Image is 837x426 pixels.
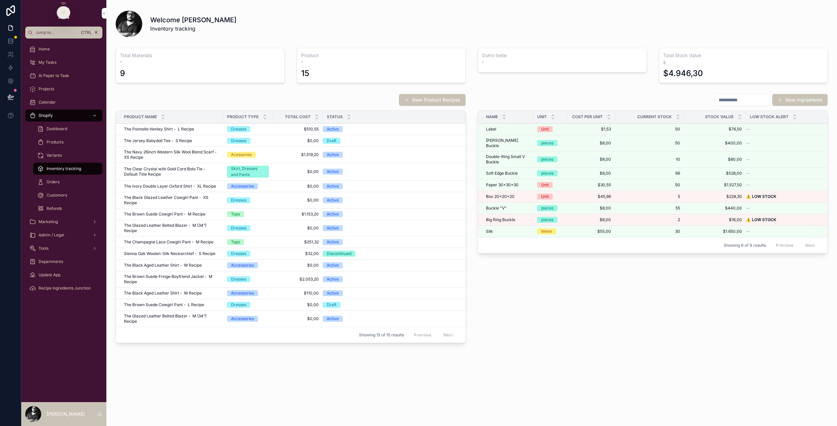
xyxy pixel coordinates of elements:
[124,291,219,296] a: The Black Aged Leather Shirt - M Recipe
[124,184,219,189] a: The Ivory Double Layer Oxford Shirt - XL Recipe
[688,229,742,234] span: $1.650,00
[277,127,319,132] span: $510,55
[486,127,529,132] a: Label
[619,157,680,162] a: 10
[33,163,102,175] a: Inventory tracking
[323,183,457,189] a: Active
[537,156,564,162] a: pieces
[80,29,92,36] span: Ctrl
[746,206,750,211] span: --
[688,194,742,199] span: $228,30
[124,195,219,206] a: The Black Glazed Leather Cowgirl Pant - XS Recipe
[327,169,339,175] div: Active
[124,149,219,160] span: The Navy 26inch Western Silk Wool Blend Scarf - XS Recipe
[124,223,219,233] a: The Glazed Leather Belted Blazer - M (34”) Recipe
[120,52,281,59] h3: Total Materials
[663,52,824,59] h3: Total Stock Value
[323,138,457,144] a: Draft
[746,171,819,176] a: --
[39,219,58,224] span: Marketing
[323,225,457,231] a: Active
[486,127,496,132] span: Label
[231,152,252,158] div: Acessories
[33,189,102,201] a: Customers
[486,206,529,211] a: Buckle "V"
[619,182,680,188] span: 50
[486,114,498,120] span: Name
[619,171,680,176] span: 66
[277,291,319,296] span: $110,00
[124,138,219,143] a: The Jersey Babydoll Tee - S Recipe
[124,263,202,268] span: The Black Aged Leather Shirt - M Recipe
[120,60,281,65] span: °
[124,302,204,307] span: The Brown Suede Cowgirl Pant - L Recipe
[619,140,680,146] a: 50
[124,166,219,177] a: The Clear Crystal with Gold Cord Bolo Tie - Default Title Recipe
[124,251,215,256] span: Sienna Oak Woolen-Silk Neckerchief - S Recipe
[25,229,102,241] a: Admin / Legal
[39,286,91,291] span: Recipe Ingredients Junction
[746,157,750,162] span: --
[39,73,69,78] span: Ai Paper to Task
[688,182,742,188] a: $1.527,50
[486,138,529,148] span: [PERSON_NAME] Buckle
[486,194,529,199] a: Box 20x20x20
[277,263,319,268] a: $0,00
[323,290,457,296] a: Active
[619,206,680,211] a: 55
[746,127,819,132] a: --
[227,225,269,231] a: Dresses
[688,171,742,176] span: $528,00
[688,157,742,162] a: $80,00
[486,229,493,234] span: Silk
[537,205,564,211] a: pieces
[39,259,63,264] span: Departments
[323,251,457,257] a: Discontinued
[227,197,269,203] a: Dresses
[572,171,611,176] span: $8,00
[39,100,56,105] span: Calendar
[277,316,319,321] a: $0,00
[746,182,819,188] a: --
[746,217,819,222] a: ⚠️ LOW STOCK
[746,140,750,146] span: --
[327,225,339,231] div: Active
[227,251,269,257] a: Dresses
[572,182,611,188] a: $30,55
[619,217,680,222] a: 2
[327,138,336,144] div: Draft
[227,302,269,308] a: Dresses
[572,206,611,211] a: $8,00
[541,170,553,176] div: pieces
[231,166,265,178] div: Skirt, Dresses and Pants
[301,52,462,59] h3: Product
[637,114,672,120] span: Current Stock
[25,256,102,268] a: Departments
[688,127,742,132] a: $76,50
[124,212,219,217] a: The Brown Suede Cowgirl Pant - M Recipe
[746,229,819,234] a: --
[94,30,99,35] span: K
[688,140,742,146] span: $400,00
[124,274,219,285] a: The Brown Suede Fringe Boyfriend Jacket - M Recipe
[323,316,457,322] a: Active
[724,243,766,248] span: Showing 9 of 9 results
[537,140,564,146] a: pieces
[227,126,269,132] a: Dresses
[301,68,309,79] div: 15
[25,43,102,55] a: Home
[688,206,742,211] span: $440,00
[772,94,828,106] a: New Ingredients
[619,127,680,132] a: 50
[231,302,246,308] div: Dresses
[323,302,457,308] a: Draft
[231,251,246,257] div: Dresses
[323,169,457,175] a: Active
